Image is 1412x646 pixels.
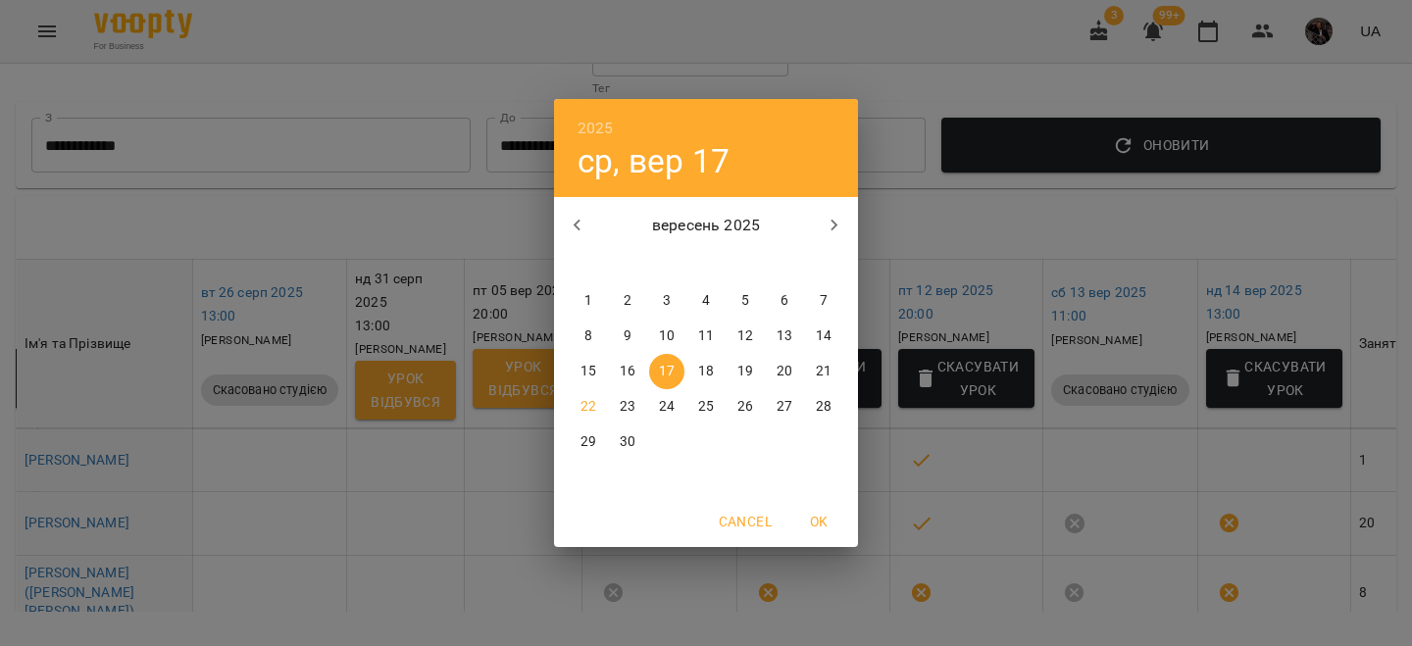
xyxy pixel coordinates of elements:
span: OK [795,510,842,533]
button: 4 [688,283,724,319]
button: 1 [571,283,606,319]
span: пт [728,254,763,273]
button: 13 [767,319,802,354]
span: сб [767,254,802,273]
p: 28 [816,397,832,417]
button: 21 [806,354,841,389]
p: 21 [816,362,832,381]
button: Cancel [711,504,780,539]
p: вересень 2025 [601,214,812,237]
p: 4 [702,291,710,311]
button: OK [787,504,850,539]
button: 29 [571,424,606,460]
p: 3 [663,291,671,311]
span: нд [806,254,841,273]
button: 6 [767,283,802,319]
p: 19 [737,362,753,381]
button: 8 [571,319,606,354]
button: 7 [806,283,841,319]
p: 17 [659,362,675,381]
p: 8 [584,326,592,346]
p: 7 [820,291,828,311]
p: 10 [659,326,675,346]
p: 14 [816,326,832,346]
button: 10 [649,319,684,354]
button: 22 [571,389,606,424]
button: 12 [728,319,763,354]
button: 5 [728,283,763,319]
button: 27 [767,389,802,424]
span: чт [688,254,724,273]
button: 15 [571,354,606,389]
button: 19 [728,354,763,389]
p: 13 [777,326,792,346]
button: 28 [806,389,841,424]
span: ср [649,254,684,273]
p: 24 [659,397,675,417]
button: 18 [688,354,724,389]
button: 2025 [578,115,614,142]
p: 20 [777,362,792,381]
p: 29 [580,432,596,452]
button: ср, вер 17 [578,141,730,181]
span: вт [610,254,645,273]
button: 11 [688,319,724,354]
button: 24 [649,389,684,424]
button: 17 [649,354,684,389]
p: 6 [781,291,788,311]
p: 2 [624,291,631,311]
p: 26 [737,397,753,417]
p: 30 [620,432,635,452]
p: 18 [698,362,714,381]
button: 26 [728,389,763,424]
p: 12 [737,326,753,346]
p: 1 [584,291,592,311]
button: 16 [610,354,645,389]
span: Cancel [719,510,772,533]
p: 15 [580,362,596,381]
button: 25 [688,389,724,424]
button: 23 [610,389,645,424]
p: 23 [620,397,635,417]
p: 22 [580,397,596,417]
p: 27 [777,397,792,417]
p: 25 [698,397,714,417]
p: 11 [698,326,714,346]
button: 9 [610,319,645,354]
button: 14 [806,319,841,354]
span: пн [571,254,606,273]
button: 20 [767,354,802,389]
p: 9 [624,326,631,346]
button: 2 [610,283,645,319]
p: 16 [620,362,635,381]
button: 30 [610,424,645,460]
button: 3 [649,283,684,319]
p: 5 [741,291,749,311]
